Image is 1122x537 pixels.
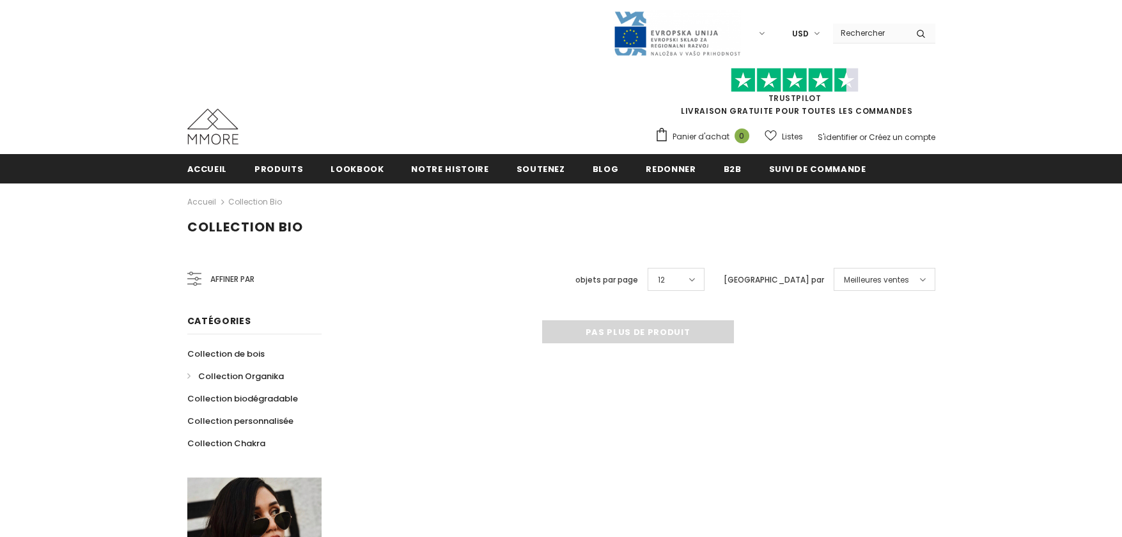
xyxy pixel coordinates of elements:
[187,415,293,427] span: Collection personnalisée
[187,348,265,360] span: Collection de bois
[331,154,384,183] a: Lookbook
[517,163,565,175] span: soutenez
[724,163,742,175] span: B2B
[187,410,293,432] a: Collection personnalisée
[859,132,867,143] span: or
[187,218,303,236] span: Collection Bio
[517,154,565,183] a: soutenez
[187,154,228,183] a: Accueil
[655,127,756,146] a: Panier d'achat 0
[735,128,749,143] span: 0
[187,343,265,365] a: Collection de bois
[818,132,857,143] a: S'identifier
[254,154,303,183] a: Produits
[254,163,303,175] span: Produits
[731,68,859,93] img: Faites confiance aux étoiles pilotes
[187,194,216,210] a: Accueil
[187,437,265,449] span: Collection Chakra
[187,393,298,405] span: Collection biodégradable
[765,125,803,148] a: Listes
[210,272,254,286] span: Affiner par
[593,154,619,183] a: Blog
[768,93,822,104] a: TrustPilot
[411,154,488,183] a: Notre histoire
[187,315,251,327] span: Catégories
[187,387,298,410] a: Collection biodégradable
[655,74,935,116] span: LIVRAISON GRATUITE POUR TOUTES LES COMMANDES
[844,274,909,286] span: Meilleures ventes
[575,274,638,286] label: objets par page
[613,27,741,38] a: Javni Razpis
[769,163,866,175] span: Suivi de commande
[331,163,384,175] span: Lookbook
[411,163,488,175] span: Notre histoire
[646,163,696,175] span: Redonner
[833,24,907,42] input: Search Site
[724,274,824,286] label: [GEOGRAPHIC_DATA] par
[769,154,866,183] a: Suivi de commande
[187,365,284,387] a: Collection Organika
[724,154,742,183] a: B2B
[187,109,238,144] img: Cas MMORE
[658,274,665,286] span: 12
[613,10,741,57] img: Javni Razpis
[869,132,935,143] a: Créez un compte
[782,130,803,143] span: Listes
[228,196,282,207] a: Collection Bio
[646,154,696,183] a: Redonner
[673,130,729,143] span: Panier d'achat
[792,27,809,40] span: USD
[187,163,228,175] span: Accueil
[593,163,619,175] span: Blog
[187,432,265,455] a: Collection Chakra
[198,370,284,382] span: Collection Organika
